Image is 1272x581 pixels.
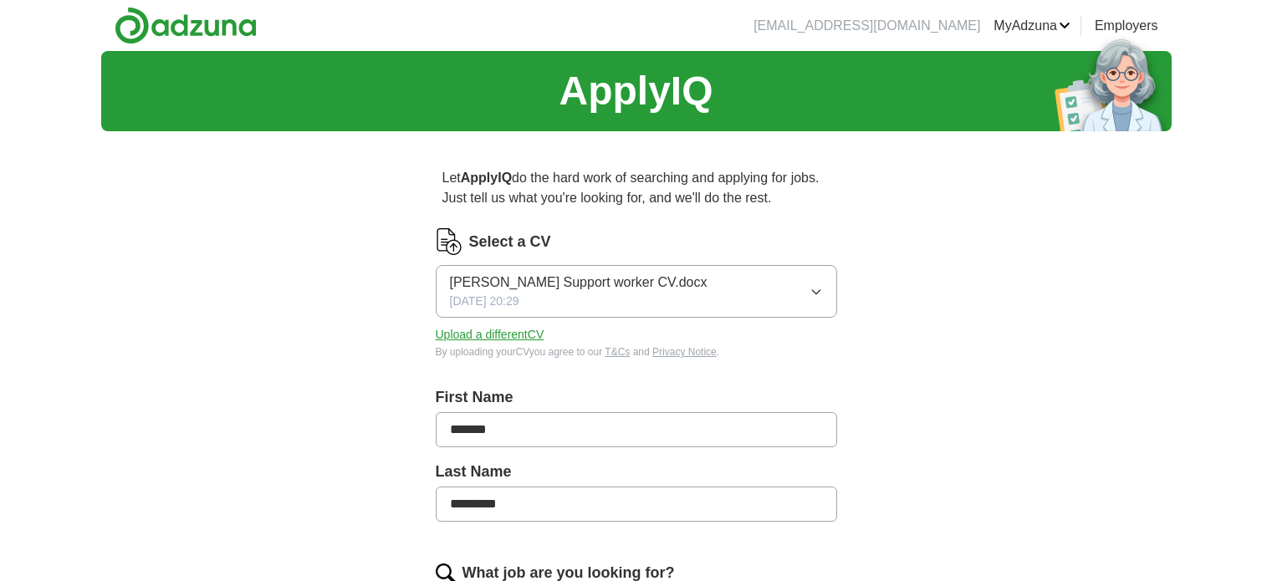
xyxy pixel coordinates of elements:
label: Select a CV [469,231,551,253]
a: Privacy Notice [652,346,717,358]
strong: ApplyIQ [461,171,512,185]
a: T&Cs [605,346,630,358]
label: Last Name [436,461,837,483]
img: Adzuna logo [115,7,257,44]
span: [PERSON_NAME] Support worker CV.docx [450,273,708,293]
a: MyAdzuna [994,16,1070,36]
div: By uploading your CV you agree to our and . [436,344,837,359]
button: Upload a differentCV [436,326,544,344]
img: CV Icon [436,228,462,255]
li: [EMAIL_ADDRESS][DOMAIN_NAME] [753,16,980,36]
button: [PERSON_NAME] Support worker CV.docx[DATE] 20:29 [436,265,837,318]
h1: ApplyIQ [559,61,713,121]
span: [DATE] 20:29 [450,293,519,310]
label: First Name [436,386,837,409]
a: Employers [1095,16,1158,36]
p: Let do the hard work of searching and applying for jobs. Just tell us what you're looking for, an... [436,161,837,215]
